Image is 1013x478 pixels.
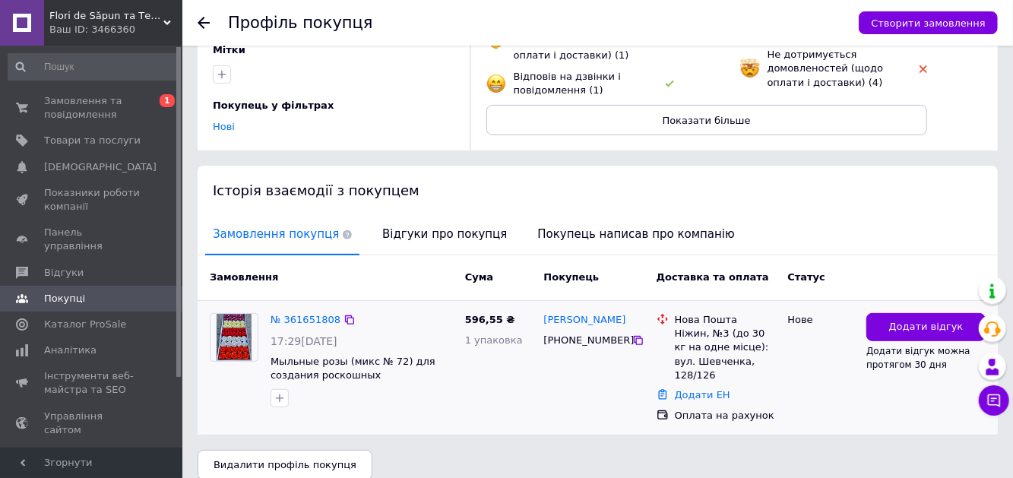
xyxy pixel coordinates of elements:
[675,409,776,423] div: Оплата на рахунок
[44,160,157,174] span: [DEMOGRAPHIC_DATA]
[866,346,970,370] span: Додати відгук можна протягом 30 дня
[8,53,179,81] input: Пошук
[486,105,927,135] button: Показати більше
[44,134,141,147] span: Товари та послуги
[889,320,964,334] span: Додати відгук
[663,115,751,126] span: Показати більше
[44,226,141,253] span: Панель управління
[675,313,776,327] div: Нова Пошта
[49,23,182,36] div: Ваш ID: 3466360
[544,271,600,283] span: Покупець
[740,59,760,78] img: emoji
[44,292,85,305] span: Покупці
[465,271,493,283] span: Cума
[486,74,506,93] img: emoji
[541,331,633,350] div: [PHONE_NUMBER]
[544,313,626,328] a: [PERSON_NAME]
[979,385,1009,416] button: Чат з покупцем
[44,94,141,122] span: Замовлення та повідомлення
[871,17,986,29] span: Створити замовлення
[787,313,854,327] div: Нове
[514,71,621,96] span: Відповів на дзвінки і повідомлення (1)
[213,182,419,198] span: Історія взаємодії з покупцем
[210,271,278,283] span: Замовлення
[787,271,825,283] span: Статус
[44,369,141,397] span: Інструменти веб-майстра та SEO
[657,271,769,283] span: Доставка та оплата
[530,215,742,254] span: Покупець написав про компанію
[514,21,630,60] span: Дотримується домовленостей (щодо оплати і доставки) (1)
[213,44,245,55] span: Мітки
[49,9,163,23] span: Flori de Săpun та ТеплоРемікс
[213,99,451,112] div: Покупець у фільтрах
[375,215,514,254] span: Відгуки про покупця
[271,314,340,325] a: № 361651808
[768,49,884,87] span: Не дотримується домовленостей (щодо оплати і доставки) (4)
[205,215,359,254] span: Замовлення покупця
[228,14,373,32] h1: Профіль покупця
[920,65,927,73] img: rating-tag-type
[210,313,258,362] a: Фото товару
[217,314,252,361] img: Фото товару
[213,121,235,132] a: Нові
[160,94,175,107] span: 1
[214,459,356,470] span: Видалити профіль покупця
[666,81,674,87] img: rating-tag-type
[44,266,84,280] span: Відгуки
[675,327,776,382] div: Ніжин, №3 (до 30 кг на одне місце): вул. Шевченка, 128/126
[44,410,141,437] span: Управління сайтом
[866,313,986,341] button: Додати відгук
[44,343,97,357] span: Аналітика
[44,186,141,214] span: Показники роботи компанії
[271,335,337,347] span: 17:29[DATE]
[859,11,998,34] button: Створити замовлення
[271,356,435,410] a: Мыльные розы (микс № 72) для создания роскошных неувядающих букетов и композиций из мыла
[465,334,523,346] span: 1 упаковка
[44,318,126,331] span: Каталог ProSale
[675,389,730,400] a: Додати ЕН
[465,314,515,325] span: 596,55 ₴
[198,17,210,29] div: Повернутися назад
